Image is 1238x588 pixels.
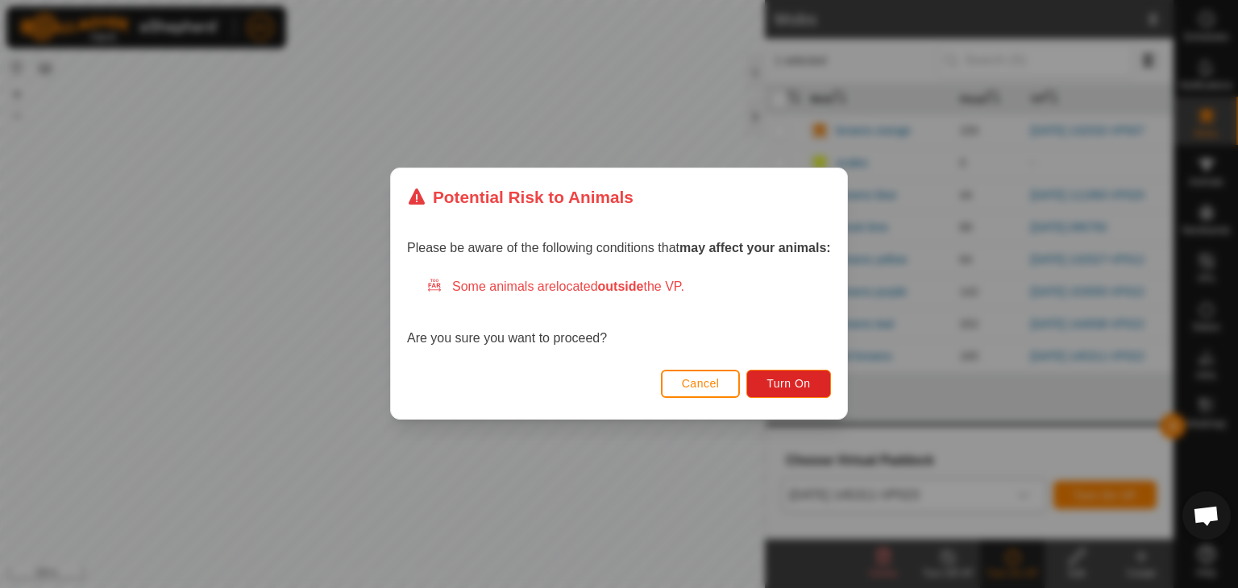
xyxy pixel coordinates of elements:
[598,280,644,294] strong: outside
[407,184,634,209] div: Potential Risk to Animals
[1182,491,1231,540] div: Open chat
[679,242,831,255] strong: may affect your animals:
[767,378,811,391] span: Turn On
[407,242,831,255] span: Please be aware of the following conditions that
[556,280,684,294] span: located the VP.
[747,370,831,398] button: Turn On
[407,278,831,349] div: Are you sure you want to proceed?
[682,378,720,391] span: Cancel
[661,370,741,398] button: Cancel
[426,278,831,297] div: Some animals are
